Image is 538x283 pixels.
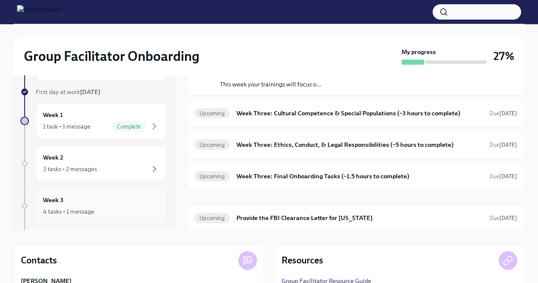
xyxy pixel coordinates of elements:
[43,122,91,131] div: 1 task • 1 message
[20,88,167,96] a: First day at work[DATE]
[20,103,167,139] a: Week 11 task • 1 messageComplete
[220,80,402,89] p: This week your trainings will focus o...
[20,146,167,181] a: Week 23 tasks • 2 messages
[43,153,63,162] h6: Week 2
[194,173,230,180] span: Upcoming
[194,106,517,120] a: UpcomingWeek Three: Cultural Competence & Special Populations (~3 hours to complete)Due[DATE]
[499,110,517,117] strong: [DATE]
[194,211,517,225] a: UpcomingProvide the FBI Clearance Letter for [US_STATE]Due[DATE]
[21,254,57,267] h4: Contacts
[112,123,146,130] span: Complete
[80,88,100,96] strong: [DATE]
[43,165,97,173] div: 3 tasks • 2 messages
[194,215,230,221] span: Upcoming
[499,173,517,180] strong: [DATE]
[490,173,517,180] span: Due
[490,109,517,117] span: September 1st, 2025 09:00
[490,110,517,117] span: Due
[236,140,483,149] h6: Week Three: Ethics, Conduct, & Legal Responsibilities (~5 hours to complete)
[24,48,199,65] h2: Group Facilitator Onboarding
[194,138,517,152] a: UpcomingWeek Three: Ethics, Conduct, & Legal Responsibilities (~5 hours to complete)Due[DATE]
[43,195,63,205] h6: Week 3
[20,188,167,224] a: Week 34 tasks • 1 message
[236,109,483,118] h6: Week Three: Cultural Competence & Special Populations (~3 hours to complete)
[499,142,517,148] strong: [DATE]
[43,207,94,216] div: 4 tasks • 1 message
[490,141,517,149] span: September 1st, 2025 09:00
[499,215,517,221] strong: [DATE]
[282,254,323,267] h4: Resources
[194,169,517,183] a: UpcomingWeek Three: Final Onboarding Tasks (~1.5 hours to complete)Due[DATE]
[493,49,514,64] h3: 27%
[236,213,483,223] h6: Provide the FBI Clearance Letter for [US_STATE]
[36,88,100,96] span: First day at work
[236,172,483,181] h6: Week Three: Final Onboarding Tasks (~1.5 hours to complete)
[194,142,230,148] span: Upcoming
[490,172,517,180] span: August 30th, 2025 09:00
[490,215,517,221] span: Due
[490,214,517,222] span: September 16th, 2025 09:00
[401,48,436,56] strong: My progress
[490,142,517,148] span: Due
[17,5,62,19] img: CharlieHealth
[43,110,63,120] h6: Week 1
[194,110,230,117] span: Upcoming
